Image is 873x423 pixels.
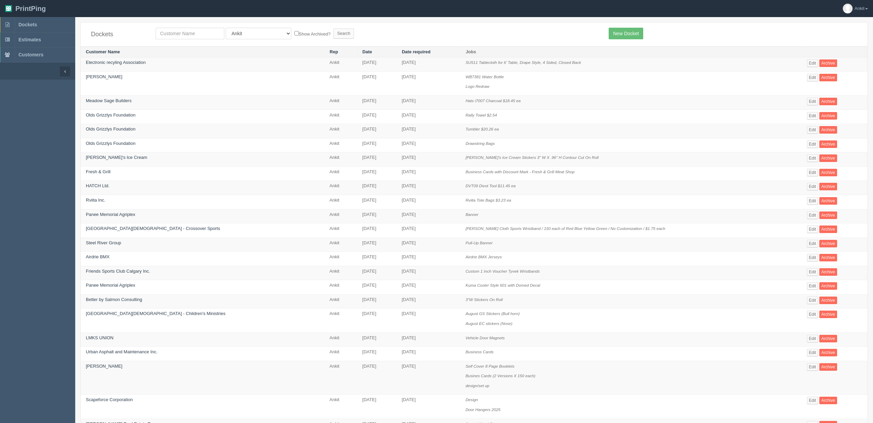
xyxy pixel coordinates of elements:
[807,112,818,120] a: Edit
[465,155,598,160] i: [PERSON_NAME]'s Ice Cream Stickers 3" W X .96" H Contour Cut On Roll
[86,155,147,160] a: [PERSON_NAME]'s Ice Cream
[465,255,502,259] i: Airdrie BMX Jerseys
[325,96,357,110] td: Ankit
[357,252,396,266] td: [DATE]
[819,112,837,120] a: Archive
[86,112,135,118] a: Olds Grizzlys Foundation
[465,383,489,388] i: design/set up
[465,364,514,368] i: Self Cover 8 Page Booklets
[18,52,43,57] span: Customers
[357,332,396,347] td: [DATE]
[397,124,461,138] td: [DATE]
[330,49,338,54] a: Rep
[465,98,520,103] i: Hats i7007 Charcoal $18.45 ea
[465,397,478,402] i: Design
[325,166,357,181] td: Ankit
[807,154,818,162] a: Edit
[807,183,818,190] a: Edit
[357,347,396,361] td: [DATE]
[325,280,357,295] td: Ankit
[325,138,357,152] td: Ankit
[397,195,461,209] td: [DATE]
[325,209,357,223] td: Ankit
[807,335,818,342] a: Edit
[397,57,461,72] td: [DATE]
[465,127,499,131] i: Tumbler $20.26 ea
[86,183,109,188] a: HATCH Ltd.
[465,183,515,188] i: DVT09 Divot Tool $11.45 ea
[86,49,120,54] a: Customer Name
[86,74,122,79] a: [PERSON_NAME]
[819,197,837,205] a: Archive
[807,240,818,247] a: Edit
[325,266,357,280] td: Ankit
[465,269,540,273] i: Custom 1 Inch Voucher Tyvek Wristbands
[397,361,461,395] td: [DATE]
[819,335,837,342] a: Archive
[325,57,357,72] td: Ankit
[325,152,357,167] td: Ankit
[86,349,158,354] a: Urban Asphalt and Maintenance Inc.
[465,297,503,302] i: 3"W Stickers On Roll
[397,237,461,252] td: [DATE]
[807,297,818,304] a: Edit
[397,209,461,223] td: [DATE]
[465,141,495,146] i: Drawstring Bags
[819,240,837,247] a: Archive
[86,335,114,340] a: LMKS UNION
[397,309,461,332] td: [DATE]
[86,60,146,65] a: Electronic recyling Association
[819,363,837,371] a: Archive
[465,283,540,287] i: Kuma Cooler Style 601 with Domed Decal
[357,71,396,95] td: [DATE]
[819,226,837,233] a: Archive
[397,294,461,309] td: [DATE]
[807,98,818,105] a: Edit
[819,311,837,318] a: Archive
[397,166,461,181] td: [DATE]
[807,211,818,219] a: Edit
[819,140,837,148] a: Archive
[294,31,299,36] input: Show Archived?
[325,294,357,309] td: Ankit
[819,254,837,261] a: Archive
[397,347,461,361] td: [DATE]
[819,98,837,105] a: Archive
[86,212,135,217] a: Panee Memorial Agriplex
[819,59,837,67] a: Archive
[86,311,225,316] a: [GEOGRAPHIC_DATA][DEMOGRAPHIC_DATA] - Children's Ministries
[325,347,357,361] td: Ankit
[325,124,357,138] td: Ankit
[819,282,837,290] a: Archive
[807,140,818,148] a: Edit
[819,397,837,404] a: Archive
[465,311,520,316] i: August GS Stickers (Bull horn)
[86,254,109,259] a: Airdrie BMX
[325,110,357,124] td: Ankit
[465,350,493,354] i: Business Cards
[819,154,837,162] a: Archive
[357,223,396,238] td: [DATE]
[807,74,818,81] a: Edit
[465,74,504,79] i: WB7381 Water Bottle
[86,240,121,245] a: Steel River Group
[357,96,396,110] td: [DATE]
[325,71,357,95] td: Ankit
[325,181,357,195] td: Ankit
[465,212,478,217] i: Banner
[465,169,574,174] i: Business Cards with Discount Mark - Fresh & Grill Meat Shop
[397,223,461,238] td: [DATE]
[86,364,122,369] a: [PERSON_NAME]
[357,361,396,395] td: [DATE]
[86,283,135,288] a: Panee Memorial Agriplex
[91,31,145,38] h4: Dockets
[357,57,396,72] td: [DATE]
[819,349,837,356] a: Archive
[397,395,461,419] td: [DATE]
[86,98,132,103] a: Meadow Sage Builders
[807,397,818,404] a: Edit
[397,110,461,124] td: [DATE]
[357,138,396,152] td: [DATE]
[357,166,396,181] td: [DATE]
[18,37,41,42] span: Estimates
